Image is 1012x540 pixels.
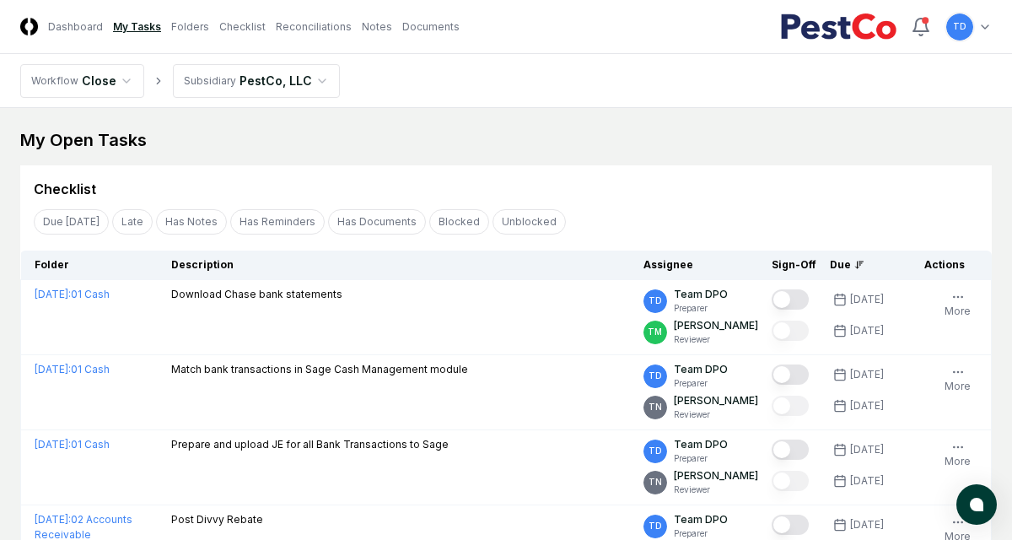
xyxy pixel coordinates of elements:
a: Checklist [219,19,266,35]
button: More [941,287,974,322]
button: More [941,437,974,472]
span: TD [649,294,662,307]
p: Reviewer [674,408,758,421]
a: [DATE]:01 Cash [35,438,110,451]
a: My Tasks [113,19,161,35]
span: TD [649,445,662,457]
th: Sign-Off [765,251,823,280]
th: Folder [21,251,164,280]
p: Team DPO [674,362,728,377]
p: Preparer [674,302,728,315]
a: Dashboard [48,19,103,35]
div: My Open Tasks [20,128,992,152]
span: TN [649,476,662,489]
p: Preparer [674,527,728,540]
div: Checklist [34,179,96,199]
p: Reviewer [674,483,758,496]
nav: breadcrumb [20,64,340,98]
button: Mark complete [772,440,809,460]
p: Download Chase bank statements [171,287,342,302]
a: [DATE]:01 Cash [35,363,110,375]
button: Has Reminders [230,209,325,235]
p: Preparer [674,452,728,465]
span: TD [953,20,966,33]
span: [DATE] : [35,288,71,300]
p: Team DPO [674,512,728,527]
p: Team DPO [674,437,728,452]
p: Prepare and upload JE for all Bank Transactions to Sage [171,437,449,452]
p: Post Divvy Rebate [171,512,263,527]
th: Assignee [637,251,765,280]
img: Logo [20,18,38,35]
div: [DATE] [850,517,884,532]
a: Notes [362,19,392,35]
span: [DATE] : [35,513,71,526]
p: Team DPO [674,287,728,302]
p: [PERSON_NAME] [674,468,758,483]
img: PestCo logo [780,13,897,40]
p: [PERSON_NAME] [674,318,758,333]
div: Workflow [31,73,78,89]
button: Mark complete [772,471,809,491]
button: Has Documents [328,209,426,235]
a: [DATE]:01 Cash [35,288,110,300]
span: TN [649,401,662,413]
p: Reviewer [674,333,758,346]
span: TD [649,520,662,532]
div: Actions [911,257,978,273]
button: More [941,362,974,397]
p: [PERSON_NAME] [674,393,758,408]
button: Late [112,209,153,235]
button: Has Notes [156,209,227,235]
button: Mark complete [772,364,809,385]
button: Mark complete [772,515,809,535]
div: Subsidiary [184,73,236,89]
button: Mark complete [772,396,809,416]
div: [DATE] [850,367,884,382]
button: Mark complete [772,289,809,310]
div: Due [830,257,897,273]
p: Match bank transactions in Sage Cash Management module [171,362,468,377]
button: TD [945,12,975,42]
div: [DATE] [850,473,884,489]
a: Reconciliations [276,19,352,35]
a: Folders [171,19,209,35]
button: Due Today [34,209,109,235]
div: [DATE] [850,292,884,307]
div: [DATE] [850,442,884,457]
span: TM [648,326,662,338]
button: Blocked [429,209,489,235]
span: TD [649,370,662,382]
a: Documents [402,19,460,35]
button: Unblocked [493,209,566,235]
div: [DATE] [850,323,884,338]
button: Mark complete [772,321,809,341]
div: [DATE] [850,398,884,413]
span: [DATE] : [35,438,71,451]
p: Preparer [674,377,728,390]
span: [DATE] : [35,363,71,375]
th: Description [164,251,637,280]
button: atlas-launcher [956,484,997,525]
